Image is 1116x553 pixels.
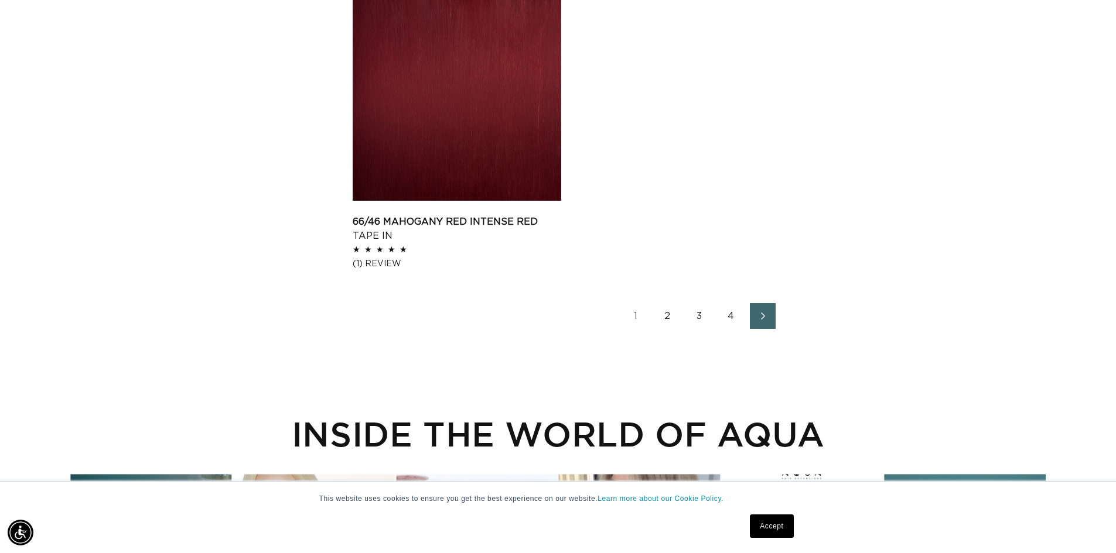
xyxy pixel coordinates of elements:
p: This website uses cookies to ensure you get the best experience on our website. [319,493,797,504]
div: Accessibility Menu [8,520,33,545]
a: Page 2 [655,303,681,329]
a: 66/46 Mahogany Red Intense Red Tape In [353,215,561,243]
a: Next page [750,303,776,329]
a: Page 4 [718,303,744,329]
a: Page 1 [623,303,649,329]
a: Learn more about our Cookie Policy. [598,494,723,503]
a: Page 3 [687,303,712,329]
a: Accept [750,514,793,538]
nav: Pagination [353,303,1046,329]
h2: INSIDE THE WORLD OF AQUA [70,414,1046,454]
